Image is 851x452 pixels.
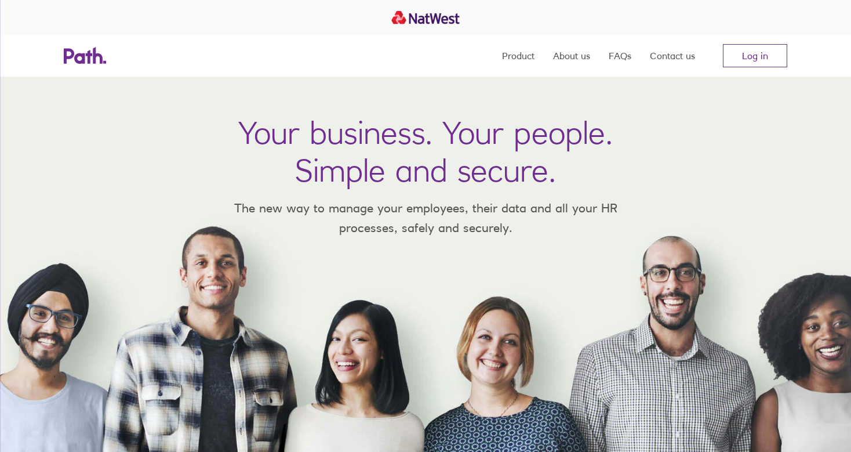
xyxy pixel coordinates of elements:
[553,35,590,77] a: About us
[609,35,631,77] a: FAQs
[723,44,787,67] a: Log in
[238,114,613,189] h1: Your business. Your people. Simple and secure.
[502,35,534,77] a: Product
[650,35,695,77] a: Contact us
[217,198,634,237] p: The new way to manage your employees, their data and all your HR processes, safely and securely.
